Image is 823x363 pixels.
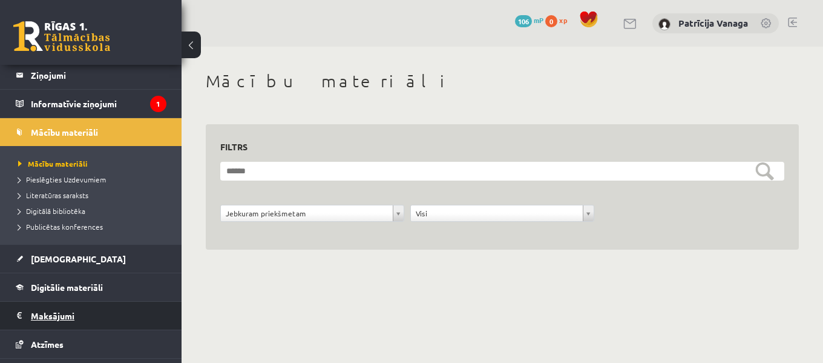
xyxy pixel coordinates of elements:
a: Literatūras saraksts [18,190,169,201]
span: Pieslēgties Uzdevumiem [18,175,106,184]
a: Digitālā bibliotēka [18,205,169,216]
span: Atzīmes [31,339,64,350]
span: Digitālie materiāli [31,282,103,293]
a: 106 mP [515,15,543,25]
a: Jebkuram priekšmetam [221,205,404,221]
i: 1 [150,96,166,112]
a: Rīgas 1. Tālmācības vidusskola [13,21,110,52]
a: Publicētas konferences [18,221,169,232]
span: [DEMOGRAPHIC_DATA] [31,253,126,264]
legend: Informatīvie ziņojumi [31,90,166,118]
img: Patrīcija Vanaga [658,18,671,30]
a: Maksājumi [16,302,166,330]
span: Mācību materiāli [18,159,88,168]
span: 0 [545,15,557,27]
span: Publicētas konferences [18,222,103,231]
span: xp [559,15,567,25]
a: Visi [411,205,594,221]
a: [DEMOGRAPHIC_DATA] [16,245,166,273]
legend: Ziņojumi [31,61,166,89]
a: Pieslēgties Uzdevumiem [18,174,169,185]
span: Jebkuram priekšmetam [226,205,388,221]
span: Digitālā bibliotēka [18,206,85,216]
span: Visi [416,205,578,221]
span: 106 [515,15,532,27]
span: Literatūras saraksts [18,190,88,200]
span: mP [534,15,543,25]
a: Mācību materiāli [16,118,166,146]
span: Mācību materiāli [31,127,98,138]
h3: Filtrs [220,139,770,155]
a: Patrīcija Vanaga [678,17,748,29]
a: 0 xp [545,15,573,25]
legend: Maksājumi [31,302,166,330]
a: Atzīmes [16,330,166,358]
a: Informatīvie ziņojumi1 [16,90,166,118]
h1: Mācību materiāli [206,71,799,92]
a: Ziņojumi [16,61,166,89]
a: Mācību materiāli [18,158,169,169]
a: Digitālie materiāli [16,273,166,301]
